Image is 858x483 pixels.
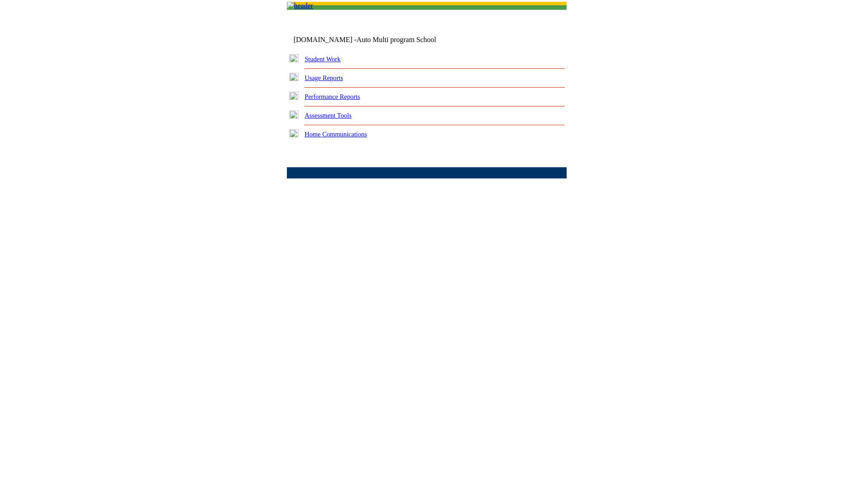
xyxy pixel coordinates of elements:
[289,129,299,137] img: plus.gif
[289,73,299,81] img: plus.gif
[289,92,299,100] img: plus.gif
[305,93,360,100] a: Performance Reports
[305,131,367,138] a: Home Communications
[357,36,436,43] nobr: Auto Multi program School
[305,55,341,63] a: Student Work
[294,36,458,44] td: [DOMAIN_NAME] -
[287,2,313,10] img: header
[289,54,299,62] img: plus.gif
[305,74,343,81] a: Usage Reports
[305,112,352,119] a: Assessment Tools
[289,110,299,119] img: plus.gif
